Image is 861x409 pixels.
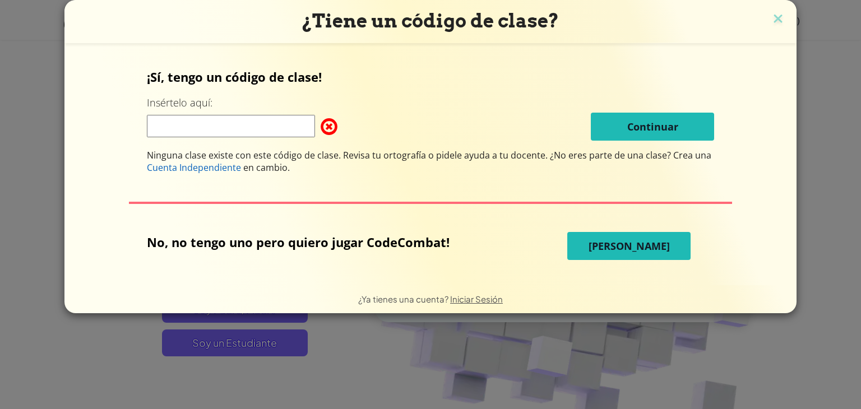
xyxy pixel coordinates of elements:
[358,294,450,304] span: ¿Ya tienes una cuenta?
[589,239,670,253] span: [PERSON_NAME]
[147,96,212,110] label: Insértelo aquí:
[147,68,715,85] p: ¡Sí, tengo un código de clase!
[147,161,241,174] span: Cuenta Independiente
[591,113,714,141] button: Continuar
[567,232,691,260] button: [PERSON_NAME]
[771,11,785,28] img: close icon
[627,120,678,133] span: Continuar
[147,234,488,250] p: No, no tengo uno pero quiero jugar CodeCombat!
[302,10,559,32] span: ¿Tiene un código de clase?
[450,294,503,304] a: Iniciar Sesión
[241,161,290,174] span: en cambio.
[550,149,711,161] span: ¿No eres parte de una clase? Crea una
[147,149,550,161] span: Ninguna clase existe con este código de clase. Revisa tu ortografía o pidele ayuda a tu docente.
